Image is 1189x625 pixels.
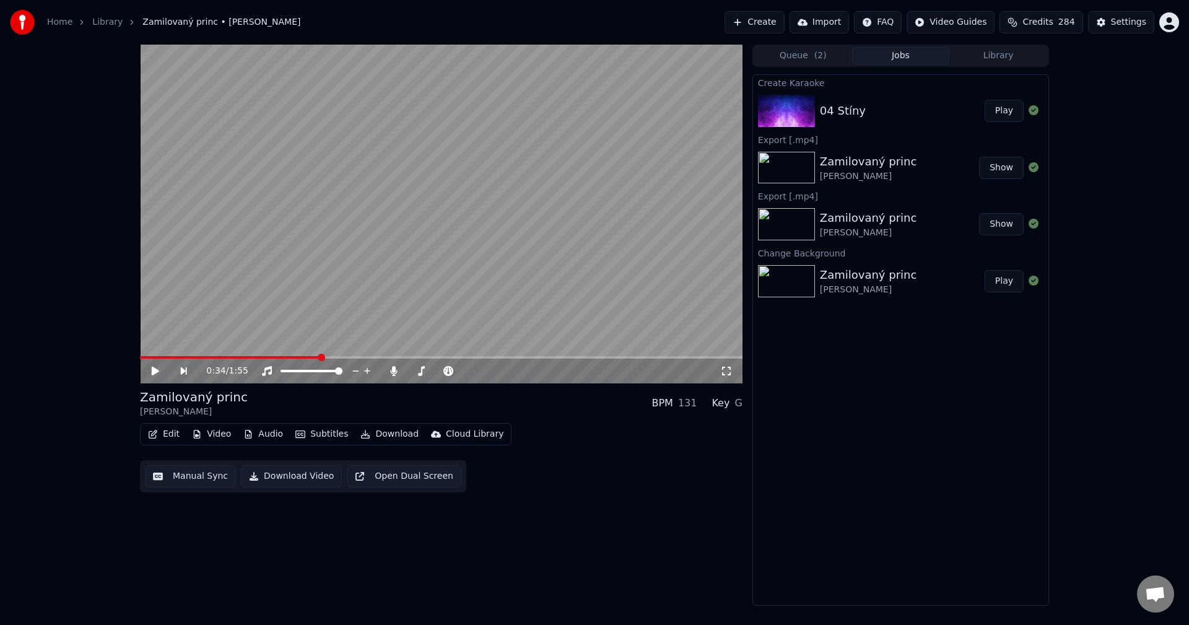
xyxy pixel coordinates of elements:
[145,465,236,487] button: Manual Sync
[949,47,1047,65] button: Library
[852,47,950,65] button: Jobs
[1022,16,1053,28] span: Credits
[979,213,1024,235] button: Show
[753,245,1048,260] div: Change Background
[1058,16,1075,28] span: 284
[347,465,461,487] button: Open Dual Screen
[820,209,917,227] div: Zamilovaný princ
[10,10,35,35] img: youka
[206,365,225,377] span: 0:34
[651,396,673,411] div: BPM
[47,16,300,28] nav: breadcrumb
[820,102,866,120] div: 04 Stíny
[753,188,1048,203] div: Export [.mp4]
[820,227,917,239] div: [PERSON_NAME]
[229,365,248,377] span: 1:55
[854,11,902,33] button: FAQ
[820,170,917,183] div: [PERSON_NAME]
[206,365,236,377] div: /
[979,157,1024,179] button: Show
[754,47,852,65] button: Queue
[142,16,300,28] span: Zamilovaný princ • [PERSON_NAME]
[1000,11,1082,33] button: Credits284
[290,426,353,443] button: Subtitles
[753,132,1048,147] div: Export [.mp4]
[678,396,697,411] div: 131
[92,16,123,28] a: Library
[712,396,730,411] div: Key
[814,50,827,62] span: ( 2 )
[790,11,849,33] button: Import
[820,266,917,284] div: Zamilovaný princ
[47,16,72,28] a: Home
[1111,16,1146,28] div: Settings
[140,406,248,418] div: [PERSON_NAME]
[734,396,742,411] div: G
[238,426,288,443] button: Audio
[355,426,424,443] button: Download
[187,426,236,443] button: Video
[820,284,917,296] div: [PERSON_NAME]
[1137,575,1174,613] div: Otevřený chat
[820,153,917,170] div: Zamilovaný princ
[143,426,185,443] button: Edit
[985,270,1024,292] button: Play
[140,388,248,406] div: Zamilovaný princ
[446,428,503,440] div: Cloud Library
[753,75,1048,90] div: Create Karaoke
[725,11,785,33] button: Create
[985,100,1024,122] button: Play
[1088,11,1154,33] button: Settings
[907,11,995,33] button: Video Guides
[241,465,342,487] button: Download Video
